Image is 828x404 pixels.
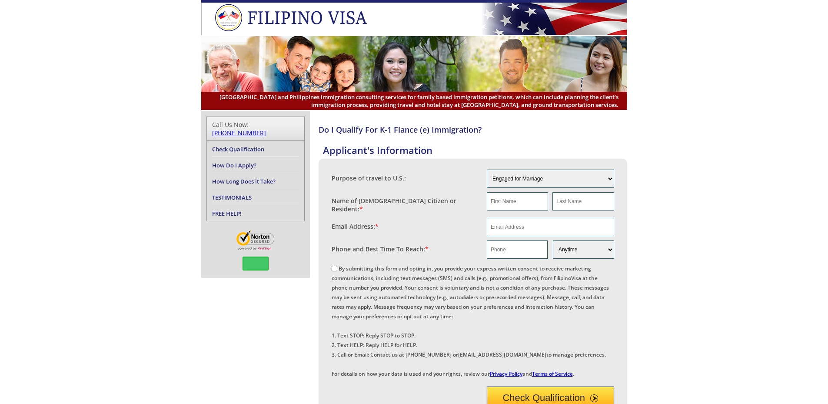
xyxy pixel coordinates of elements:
[332,245,429,253] label: Phone and Best Time To Reach:
[212,177,276,185] a: How Long Does it Take?
[332,174,406,182] label: Purpose of travel to U.S.:
[212,129,266,137] a: [PHONE_NUMBER]
[212,210,242,217] a: FREE HELP!
[553,240,614,259] select: Phone and Best Reach Time are required.
[487,240,548,259] input: Phone
[332,222,379,230] label: Email Address:
[532,370,573,377] a: Terms of Service
[332,197,479,213] label: Name of [DEMOGRAPHIC_DATA] Citizen or Resident:
[490,370,522,377] a: Privacy Policy
[323,144,627,157] h4: Applicant's Information
[319,124,627,135] h4: Do I Qualify For K-1 Fiance (e) Immigration?
[332,266,337,271] input: By submitting this form and opting in, you provide your express written consent to receive market...
[212,194,252,201] a: TESTIMONIALS
[210,93,619,109] span: [GEOGRAPHIC_DATA] and Philippines immigration consulting services for family based immigration pe...
[552,192,614,210] input: Last Name
[212,161,256,169] a: How Do I Apply?
[212,120,299,137] div: Call Us Now:
[487,218,614,236] input: Email Address
[212,145,264,153] a: Check Qualification
[332,265,609,377] label: By submitting this form and opting in, you provide your express written consent to receive market...
[487,192,548,210] input: First Name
